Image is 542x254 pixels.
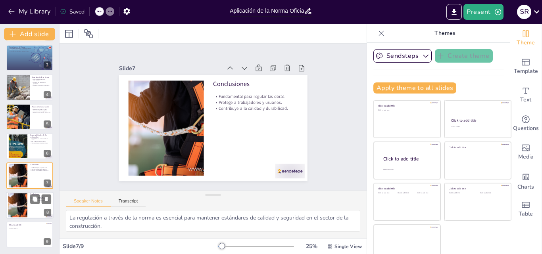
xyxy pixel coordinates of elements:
[44,61,51,69] div: 3
[30,141,51,143] p: Roles específicos en el proceso.
[383,169,433,171] div: Click to add body
[66,199,111,207] button: Speaker Notes
[480,192,505,194] div: Click to add text
[44,180,51,187] div: 7
[9,46,51,48] p: Excepciones a la Norma
[378,109,435,111] div: Click to add text
[30,168,51,170] p: Protege a trabajadores y usuarios.
[378,187,435,190] div: Click to add title
[449,192,474,194] div: Click to add text
[32,79,51,82] p: Garantiza seguridad en la construcción.
[510,109,542,138] div: Get real-time input from your audience
[6,133,53,159] div: 6
[230,5,304,17] input: Insert title
[30,199,51,201] p: Contribuye a la calidad y durabilidad.
[9,48,51,49] p: Actividades de mantenimiento están exentas.
[154,122,221,183] p: Contribuye a la calidad y durabilidad.
[30,194,40,204] button: Duplicate Slide
[6,222,53,248] div: 9
[30,134,51,138] p: Responsabilidades de los Involucrados
[6,5,54,18] button: My Library
[162,130,229,191] p: Fundamental para regular las obras.
[417,192,435,194] div: Click to add text
[30,198,51,199] p: Protege a trabajadores y usuarios.
[510,24,542,52] div: Change the overall theme
[32,112,51,113] p: Supervisión del proceso constructivo.
[84,29,93,38] span: Position
[9,51,51,52] p: Se enfocan en proyectos de mayor riesgo.
[517,4,531,20] button: S R
[111,199,146,207] button: Transcript
[518,153,534,161] span: Media
[6,192,54,219] div: 8
[373,82,456,94] button: Apply theme to all slides
[517,5,531,19] div: S R
[510,81,542,109] div: Add text boxes
[451,126,504,128] div: Click to add text
[513,124,539,133] span: Questions
[63,243,218,250] div: Slide 7 / 9
[514,67,538,76] span: Template
[66,210,360,232] textarea: La regulación a través de la norma es esencial para mantener estándares de calidad y seguridad en...
[510,52,542,81] div: Add ready made slides
[6,74,53,100] div: 4
[383,156,434,162] div: Click to add title
[32,109,51,110] p: Aplicación en todas las fases.
[6,104,53,130] div: 5
[32,105,51,108] p: Fases de la Construcción
[449,145,505,149] div: Click to add title
[44,150,51,157] div: 6
[169,138,238,201] p: Conclusiones
[334,243,362,250] span: Single View
[9,49,51,51] p: No requieren licencia de construcción.
[510,166,542,195] div: Add charts and graphs
[32,76,51,78] p: Importancia de la Norma
[42,194,51,204] button: Delete Slide
[30,197,51,198] p: Fundamental para regular las obras.
[378,192,396,194] div: Click to add text
[435,49,493,63] button: Create theme
[446,4,462,20] button: Export to PowerPoint
[517,183,534,191] span: Charts
[6,162,53,189] div: 7
[519,210,533,218] span: Table
[510,138,542,166] div: Add images, graphics, shapes or video
[30,138,51,141] p: Cumplimiento por parte de todos los actores.
[373,49,432,63] button: Sendsteps
[32,85,51,86] p: Fomenta la confianza en el sector.
[30,193,51,195] p: Conclusiones
[30,142,51,144] p: Colaboración esencial entre actores.
[449,187,505,190] div: Click to add title
[30,164,51,166] p: Conclusiones
[237,88,318,162] div: Slide 7
[30,167,51,169] p: Fundamental para regular las obras.
[510,195,542,223] div: Add a table
[451,118,504,123] div: Click to add title
[44,91,51,98] div: 4
[44,209,51,216] div: 8
[388,24,502,43] p: Themes
[30,170,51,172] p: Contribuye a la calidad y durabilidad.
[10,228,17,229] span: Click to add text
[9,224,21,226] span: Click to add title
[44,238,51,245] div: 9
[6,45,53,71] div: 3
[60,8,85,15] div: Saved
[520,95,531,104] span: Text
[32,110,51,112] p: Incluye planificación y diseño.
[463,4,503,20] button: Present
[302,243,321,250] div: 25 %
[4,28,55,40] button: Add slide
[44,120,51,128] div: 5
[158,126,225,187] p: Protege a trabajadores y usuarios.
[398,192,415,194] div: Click to add text
[32,82,51,84] p: Promueve la calidad de los proyectos.
[63,27,75,40] div: Layout
[517,38,535,47] span: Theme
[378,104,435,107] div: Click to add title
